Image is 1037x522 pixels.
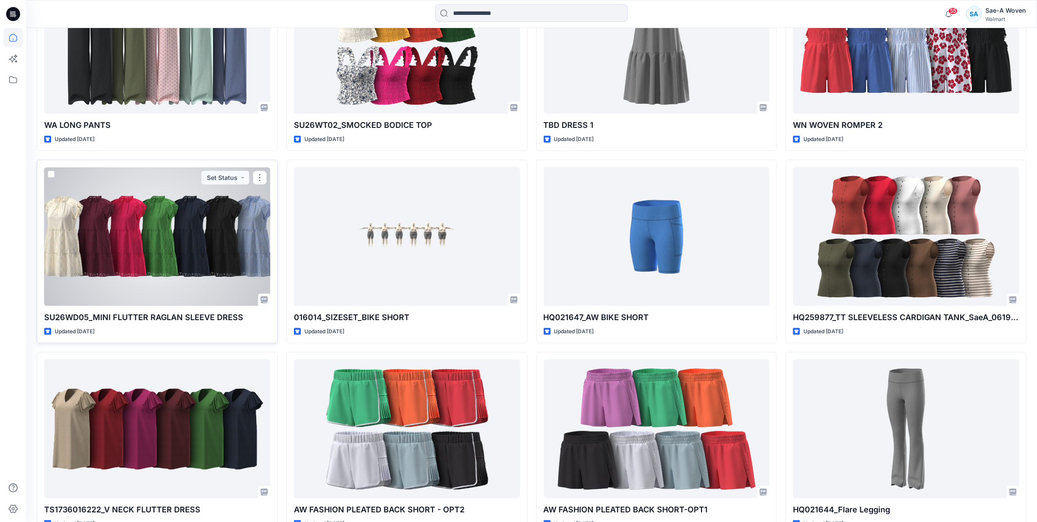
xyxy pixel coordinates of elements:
[544,504,770,516] p: AW FASHION PLEATED BACK SHORT-OPT1
[55,327,94,336] p: Updated [DATE]
[294,167,520,306] a: 016014_SIZESET_BIKE SHORT
[44,311,270,324] p: SU26WD05_MINI FLUTTER RAGLAN SLEEVE DRESS
[554,327,594,336] p: Updated [DATE]
[985,16,1026,22] div: Walmart
[294,360,520,498] a: AW FASHION PLEATED BACK SHORT - OPT2
[793,167,1019,306] a: HQ259877_TT SLEEVELESS CARDIGAN TANK_SaeA_061925
[803,327,843,336] p: Updated [DATE]
[44,167,270,306] a: SU26WD05_MINI FLUTTER RAGLAN SLEEVE DRESS
[554,135,594,144] p: Updated [DATE]
[294,504,520,516] p: AW FASHION PLEATED BACK SHORT - OPT2
[793,360,1019,498] a: HQ021644_Flare Legging
[304,135,344,144] p: Updated [DATE]
[793,311,1019,324] p: HQ259877_TT SLEEVELESS CARDIGAN TANK_SaeA_061925
[44,119,270,131] p: WA LONG PANTS
[948,7,958,14] span: 55
[544,360,770,498] a: AW FASHION PLEATED BACK SHORT-OPT1
[793,119,1019,131] p: WN WOVEN ROMPER 2
[544,311,770,324] p: HQ021647_AW BIKE SHORT
[44,504,270,516] p: TS1736016222_V NECK FLUTTER DRESS
[44,360,270,498] a: TS1736016222_V NECK FLUTTER DRESS
[793,504,1019,516] p: HQ021644_Flare Legging
[294,311,520,324] p: 016014_SIZESET_BIKE SHORT
[803,135,843,144] p: Updated [DATE]
[294,119,520,131] p: SU26WT02_SMOCKED BODICE TOP
[544,119,770,131] p: TBD DRESS 1
[544,167,770,306] a: HQ021647_AW BIKE SHORT
[985,5,1026,16] div: Sae-A Woven
[966,6,982,22] div: SA
[55,135,94,144] p: Updated [DATE]
[304,327,344,336] p: Updated [DATE]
